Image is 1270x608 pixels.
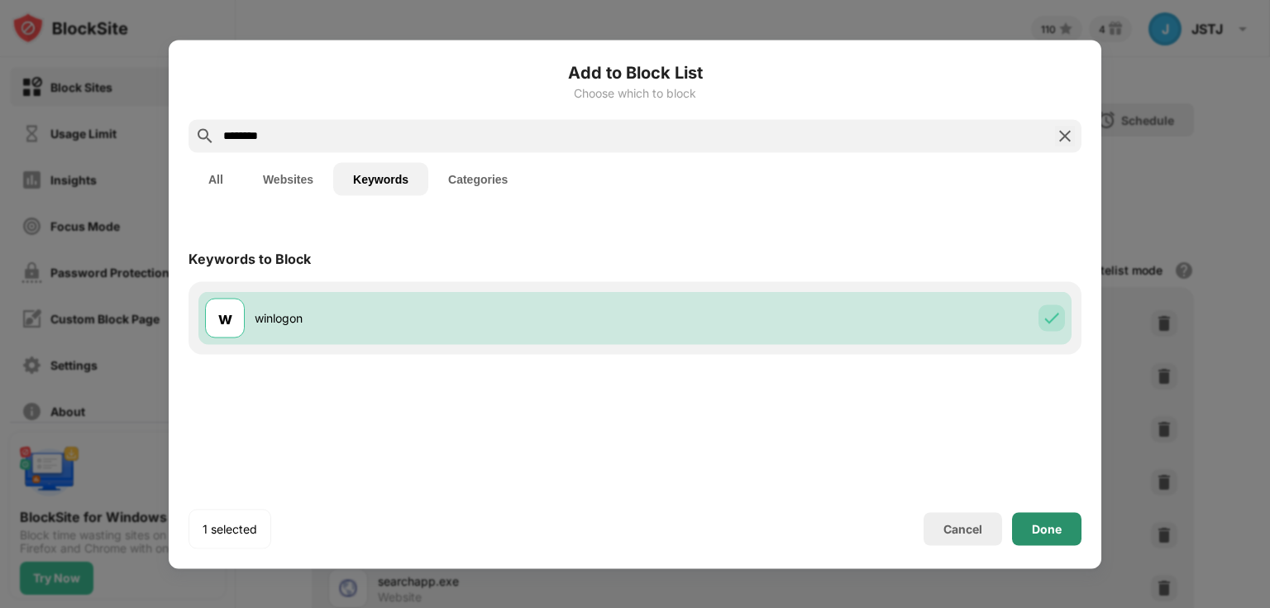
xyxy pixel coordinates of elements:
h6: Add to Block List [189,60,1081,84]
div: 1 selected [203,520,257,537]
button: All [189,162,243,195]
div: w [218,305,232,330]
button: Categories [428,162,528,195]
button: Websites [243,162,333,195]
div: Cancel [943,522,982,536]
div: Choose which to block [189,86,1081,99]
img: search.svg [195,126,215,146]
button: Keywords [333,162,428,195]
img: search-close [1055,126,1075,146]
div: Done [1032,522,1062,535]
div: winlogon [255,309,635,327]
div: Keywords to Block [189,250,311,266]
